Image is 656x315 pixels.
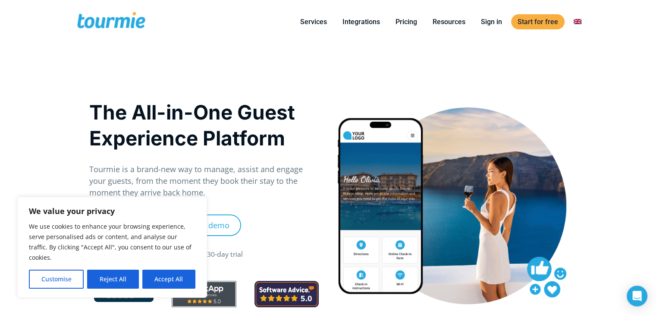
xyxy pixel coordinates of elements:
div: Free 30-day trial [191,249,243,260]
a: Pricing [389,16,424,27]
h1: The All-in-One Guest Experience Platform [89,99,319,151]
a: Sign in [474,16,508,27]
p: We use cookies to enhance your browsing experience, serve personalised ads or content, and analys... [29,221,195,263]
a: Resources [426,16,472,27]
a: Start for free [511,14,565,29]
a: Integrations [336,16,386,27]
div: Open Intercom Messenger [627,286,647,306]
p: Tourmie is a brand-new way to manage, assist and engage your guests, from the moment they book th... [89,164,319,198]
p: We value your privacy [29,206,195,216]
button: Accept All [142,270,195,289]
button: Reject All [87,270,138,289]
button: Customise [29,270,84,289]
a: Services [294,16,333,27]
